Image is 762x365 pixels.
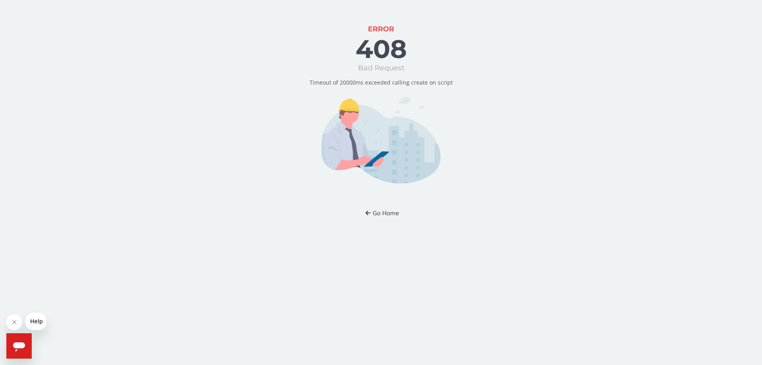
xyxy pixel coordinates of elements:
h1: 408 [356,35,407,63]
h1: ERROR [368,25,394,33]
iframe: Close message [6,314,22,330]
p: Timeout of 20000ms exceeded calling create on script [310,79,453,87]
iframe: Message from company [25,313,46,330]
iframe: Button to launch messaging window [6,333,32,359]
button: Go Home [358,206,404,220]
h1: Bad Request [358,64,404,72]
